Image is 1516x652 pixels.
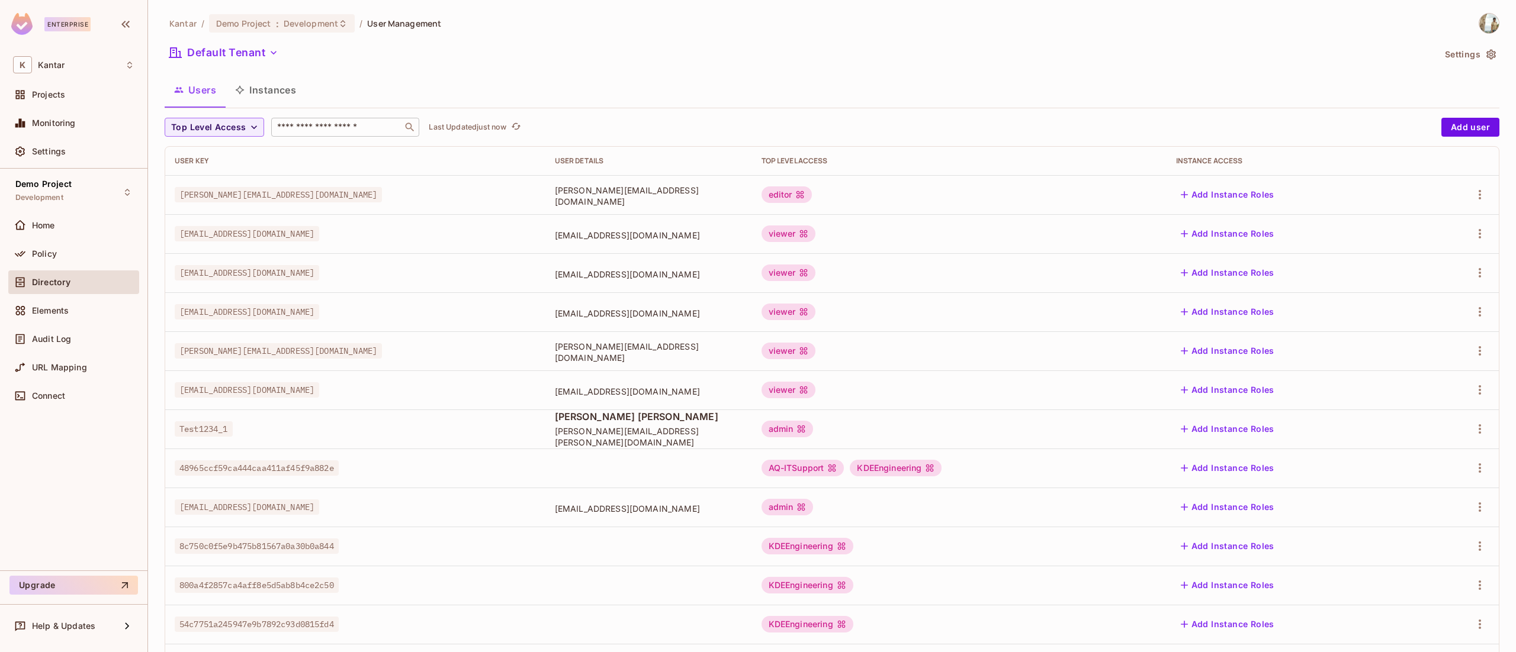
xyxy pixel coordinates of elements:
[762,538,853,554] div: KDEEngineering
[762,186,812,203] div: editor
[216,18,271,29] span: Demo Project
[32,221,55,230] span: Home
[1176,263,1279,282] button: Add Instance Roles
[175,187,382,202] span: [PERSON_NAME][EMAIL_ADDRESS][DOMAIN_NAME]
[175,226,319,241] span: [EMAIL_ADDRESS][DOMAIN_NAME]
[555,230,743,241] span: [EMAIL_ADDRESS][DOMAIN_NAME]
[1176,341,1279,360] button: Add Instance Roles
[1441,118,1499,137] button: Add user
[555,503,743,514] span: [EMAIL_ADDRESS][DOMAIN_NAME]
[226,75,306,105] button: Instances
[1176,537,1279,556] button: Add Instance Roles
[555,185,743,207] span: [PERSON_NAME][EMAIL_ADDRESS][DOMAIN_NAME]
[762,264,816,281] div: viewer
[165,75,226,105] button: Users
[175,304,319,319] span: [EMAIL_ADDRESS][DOMAIN_NAME]
[175,577,339,593] span: 800a4f2857ca4aff8e5d5ab8b4ce2c50
[32,306,69,315] span: Elements
[1479,14,1499,33] img: Spoorthy D Gopalagowda
[165,118,264,137] button: Top Level Access
[429,122,506,132] p: Last Updated just now
[762,577,853,593] div: KDEEngineering
[1176,156,1411,166] div: Instance Access
[32,147,66,156] span: Settings
[38,60,65,70] span: Workspace: Kantar
[11,13,33,35] img: SReyMgAAAABJRU5ErkJggg==
[762,460,844,476] div: AQ-ITSupport
[762,225,816,242] div: viewer
[762,304,816,320] div: viewer
[13,56,32,73] span: K
[15,193,63,202] span: Development
[175,460,339,476] span: 48965ccf59ca444caa411af45f9a882e
[1176,380,1279,399] button: Add Instance Roles
[284,18,338,29] span: Development
[171,120,246,135] span: Top Level Access
[509,120,523,134] button: refresh
[32,90,65,99] span: Projects
[511,121,521,133] span: refresh
[1176,576,1279,595] button: Add Instance Roles
[15,179,72,189] span: Demo Project
[555,386,743,397] span: [EMAIL_ADDRESS][DOMAIN_NAME]
[1176,302,1279,321] button: Add Instance Roles
[762,343,816,359] div: viewer
[32,277,70,287] span: Directory
[169,18,197,29] span: the active workspace
[555,341,743,363] span: [PERSON_NAME][EMAIL_ADDRESS][DOMAIN_NAME]
[32,621,95,631] span: Help & Updates
[175,156,536,166] div: User Key
[850,460,942,476] div: KDEEngineering
[762,499,814,515] div: admin
[555,308,743,319] span: [EMAIL_ADDRESS][DOMAIN_NAME]
[32,249,57,259] span: Policy
[32,391,65,401] span: Connect
[1176,185,1279,204] button: Add Instance Roles
[762,156,1157,166] div: Top Level Access
[555,410,743,423] span: [PERSON_NAME] [PERSON_NAME]
[175,421,233,437] span: Test1234_1
[555,156,743,166] div: User Details
[175,617,339,632] span: 54c7751a245947e9b7892c93d0815fd4
[32,334,71,344] span: Audit Log
[359,18,362,29] li: /
[201,18,204,29] li: /
[9,576,138,595] button: Upgrade
[275,19,280,28] span: :
[44,17,91,31] div: Enterprise
[1440,45,1499,64] button: Settings
[32,363,87,372] span: URL Mapping
[175,265,319,280] span: [EMAIL_ADDRESS][DOMAIN_NAME]
[175,499,319,515] span: [EMAIL_ADDRESS][DOMAIN_NAME]
[555,269,743,280] span: [EMAIL_ADDRESS][DOMAIN_NAME]
[32,118,76,128] span: Monitoring
[175,538,339,554] span: 8c750c0f5e9b475b81567a0a30b0a844
[165,43,283,62] button: Default Tenant
[1176,224,1279,243] button: Add Instance Roles
[175,382,319,398] span: [EMAIL_ADDRESS][DOMAIN_NAME]
[1176,419,1279,438] button: Add Instance Roles
[1176,615,1279,634] button: Add Instance Roles
[762,382,816,398] div: viewer
[506,120,523,134] span: Click to refresh data
[1176,498,1279,517] button: Add Instance Roles
[555,425,743,448] span: [PERSON_NAME][EMAIL_ADDRESS][PERSON_NAME][DOMAIN_NAME]
[762,616,853,632] div: KDEEngineering
[762,421,814,437] div: admin
[367,18,441,29] span: User Management
[1176,459,1279,477] button: Add Instance Roles
[175,343,382,359] span: [PERSON_NAME][EMAIL_ADDRESS][DOMAIN_NAME]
